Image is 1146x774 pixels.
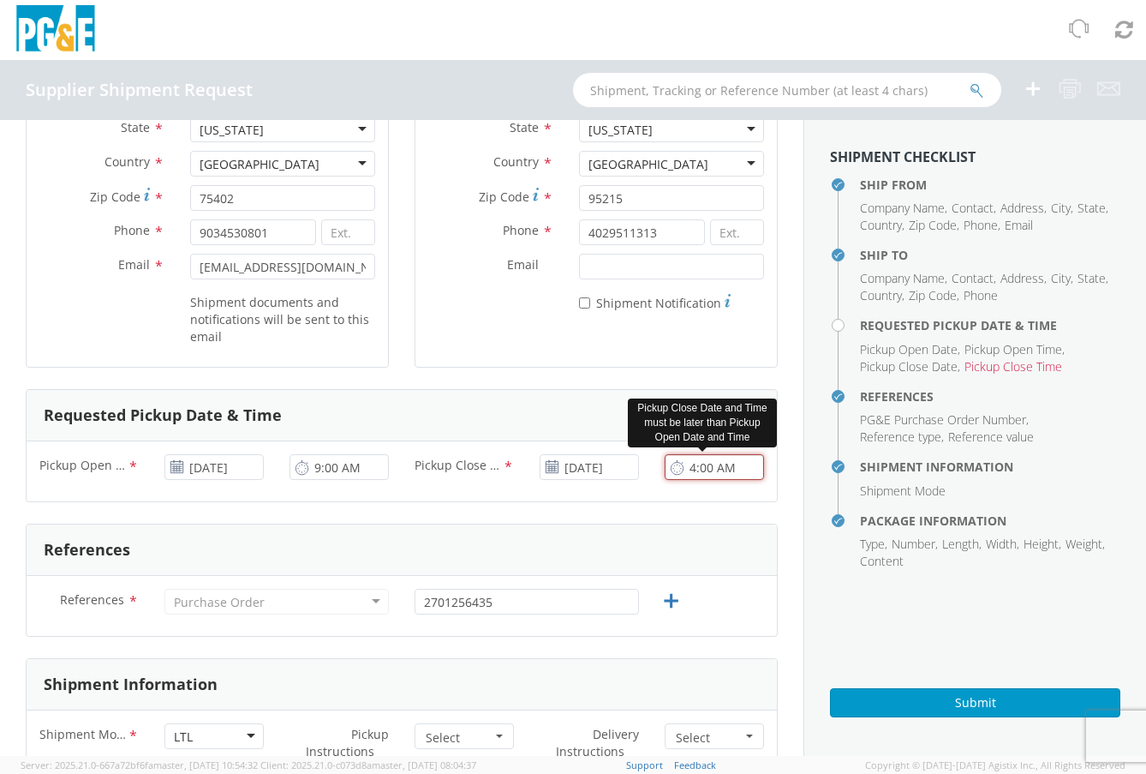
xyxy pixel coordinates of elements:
[118,256,150,273] span: Email
[321,219,375,245] input: Ext.
[964,341,1065,358] li: ,
[710,219,764,245] input: Ext.
[860,270,945,286] span: Company Name
[44,407,282,424] h3: Requested Pickup Date & Time
[860,217,902,233] span: Country
[579,291,731,312] label: Shipment Notification
[44,676,218,693] h3: Shipment Information
[426,729,492,747] span: Select
[942,536,982,553] li: ,
[1077,270,1106,286] span: State
[830,147,976,166] strong: Shipment Checklist
[415,457,503,477] span: Pickup Close Date & Time
[1000,270,1044,286] span: Address
[1077,200,1106,216] span: State
[493,153,539,170] span: Country
[952,200,996,217] li: ,
[860,429,944,446] li: ,
[628,399,777,447] div: Pickup Close Date and Time must be later than Pickup Open Date and Time
[860,178,1120,191] h4: Ship From
[1051,270,1073,287] li: ,
[964,358,1062,375] span: Pickup Close Time
[909,287,959,304] li: ,
[306,726,389,759] span: Pickup Instructions
[1000,200,1044,216] span: Address
[39,457,128,477] span: Pickup Open Date & Time
[860,460,1120,473] h4: Shipment Information
[588,156,708,173] div: [GEOGRAPHIC_DATA]
[665,723,764,749] button: Select
[174,594,265,611] div: Purchase Order
[1077,270,1108,287] li: ,
[1024,536,1059,552] span: Height
[1051,270,1071,286] span: City
[503,222,539,238] span: Phone
[909,217,957,233] span: Zip Code
[860,411,1029,429] li: ,
[860,287,902,303] span: Country
[556,726,639,759] span: Delivery Instructions
[860,341,960,358] li: ,
[1005,217,1033,233] span: Email
[90,189,140,205] span: Zip Code
[860,411,1026,428] span: PG&E Purchase Order Number
[952,270,994,286] span: Contact
[860,390,1120,403] h4: References
[60,591,124,608] span: References
[964,217,998,233] span: Phone
[372,759,476,771] span: master, [DATE] 08:04:37
[860,287,904,304] li: ,
[1051,200,1073,217] li: ,
[21,759,258,771] span: Server: 2025.21.0-667a72bf6fa
[952,270,996,287] li: ,
[104,153,150,170] span: Country
[952,200,994,216] span: Contact
[909,287,957,303] span: Zip Code
[860,319,1120,332] h4: Requested Pickup Date & Time
[1065,536,1102,552] span: Weight
[860,249,1120,261] h4: Ship To
[1024,536,1061,553] li: ,
[860,341,958,357] span: Pickup Open Date
[573,73,1001,107] input: Shipment, Tracking or Reference Number (at least 4 chars)
[415,589,639,615] input: 10 Digit PG&E PO Number
[121,119,150,135] span: State
[13,5,98,56] img: pge-logo-06675f144f4cfa6a6814.png
[1000,270,1047,287] li: ,
[860,553,904,569] span: Content
[860,270,947,287] li: ,
[415,723,514,749] button: Select
[26,81,253,99] h4: Supplier Shipment Request
[676,729,742,747] span: Select
[1051,200,1071,216] span: City
[986,536,1017,552] span: Width
[964,217,1000,234] li: ,
[674,759,716,771] a: Feedback
[1065,536,1105,553] li: ,
[860,200,947,217] li: ,
[39,726,128,746] span: Shipment Mode
[44,542,130,559] h3: References
[507,256,539,273] span: Email
[860,217,904,234] li: ,
[579,297,590,309] input: Shipment Notification
[114,222,150,238] span: Phone
[153,759,258,771] span: master, [DATE] 10:54:32
[860,536,887,553] li: ,
[174,729,193,746] div: LTL
[626,759,663,771] a: Support
[948,429,1034,445] span: Reference value
[865,759,1125,772] span: Copyright © [DATE]-[DATE] Agistix Inc., All Rights Reserved
[909,217,959,234] li: ,
[200,122,264,139] div: [US_STATE]
[860,483,946,499] span: Shipment Mode
[510,119,539,135] span: State
[986,536,1019,553] li: ,
[1077,200,1108,217] li: ,
[479,189,529,205] span: Zip Code
[200,156,319,173] div: [GEOGRAPHIC_DATA]
[860,358,960,375] li: ,
[892,536,935,552] span: Number
[830,688,1120,717] button: Submit
[860,429,941,445] span: Reference type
